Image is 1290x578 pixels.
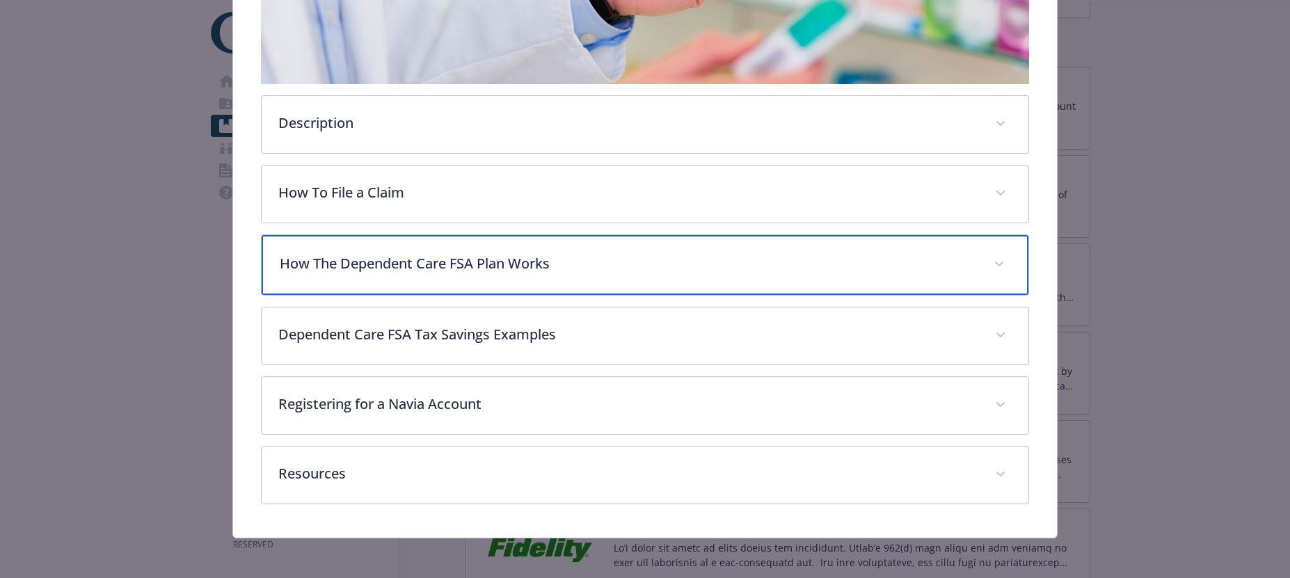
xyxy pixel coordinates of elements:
p: Description [278,113,979,134]
p: Resources [278,463,979,484]
div: Description [262,96,1029,153]
div: How To File a Claim [262,166,1029,223]
div: Registering for a Navia Account [262,377,1029,434]
div: How The Dependent Care FSA Plan Works [262,235,1029,295]
p: Dependent Care FSA Tax Savings Examples [278,324,979,345]
p: How The Dependent Care FSA Plan Works [280,253,978,274]
p: Registering for a Navia Account [278,394,979,415]
div: Resources [262,447,1029,504]
div: Dependent Care FSA Tax Savings Examples [262,307,1029,364]
p: How To File a Claim [278,182,979,203]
